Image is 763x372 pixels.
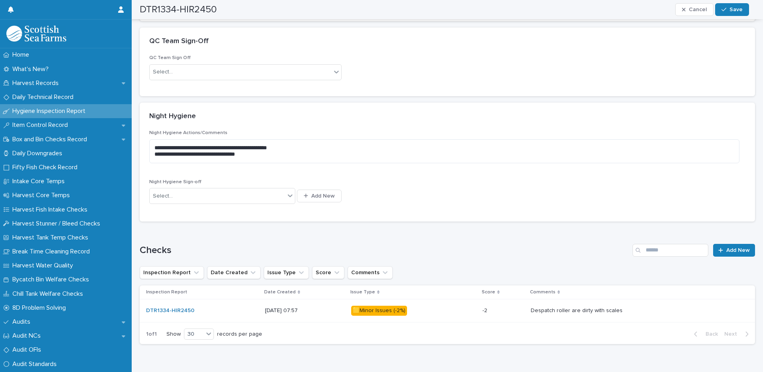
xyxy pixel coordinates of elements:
[9,360,63,368] p: Audit Standards
[9,206,94,214] p: Harvest Fish Intake Checks
[9,136,93,143] p: Box and Bin Checks Record
[9,150,69,157] p: Daily Downgrades
[311,193,335,199] span: Add New
[729,7,743,12] span: Save
[9,93,80,101] p: Daily Technical Record
[688,330,721,338] button: Back
[9,276,95,283] p: Bycatch Bin Welfare Checks
[351,306,407,316] div: 🟨Minor Issues (-2%)
[140,266,204,279] button: Inspection Report
[184,330,204,338] div: 30
[149,180,202,184] span: Night Hygiene Sign-off
[9,79,65,87] p: Harvest Records
[9,248,96,255] p: Break Time Cleaning Record
[9,51,36,59] p: Home
[149,55,191,60] span: QC Team Sign Off
[264,288,296,297] p: Date Created
[166,331,181,338] p: Show
[140,245,629,256] h1: Checks
[721,330,755,338] button: Next
[633,244,708,257] input: Search
[297,190,342,202] button: Add New
[9,304,72,312] p: 8D Problem Solving
[350,288,375,297] p: Issue Type
[9,107,92,115] p: Hygiene Inspection Report
[531,306,624,314] p: Despatch roller are dirty with scales
[675,3,714,16] button: Cancel
[9,262,79,269] p: Harvest Water Quality
[726,247,750,253] span: Add New
[715,3,749,16] button: Save
[9,332,47,340] p: Audit NCs
[207,266,261,279] button: Date Created
[689,7,707,12] span: Cancel
[9,192,76,199] p: Harvest Core Temps
[149,112,196,121] h2: Night Hygiene
[348,266,393,279] button: Comments
[264,266,309,279] button: Issue Type
[9,220,107,228] p: Harvest Stunner / Bleed Checks
[9,178,71,185] p: Intake Core Temps
[140,4,217,16] h2: DTR1334-HIR2450
[146,288,187,297] p: Inspection Report
[9,121,74,129] p: Item Control Record
[9,65,55,73] p: What's New?
[265,307,345,314] p: [DATE] 07:57
[153,192,173,200] div: Select...
[149,131,227,135] span: Night Hygiene Actions/Comments
[146,307,194,314] a: DTR1334-HIR2450
[9,318,37,326] p: Audits
[312,266,344,279] button: Score
[713,244,755,257] a: Add New
[701,331,718,337] span: Back
[724,331,742,337] span: Next
[140,299,755,323] tr: DTR1334-HIR2450 [DATE] 07:57🟨Minor Issues (-2%)-2-2 Despatch roller are dirty with scalesDespatch...
[9,346,47,354] p: Audit OFIs
[482,288,495,297] p: Score
[9,164,84,171] p: Fifty Fish Check Record
[9,234,95,241] p: Harvest Tank Temp Checks
[9,290,89,298] p: Chill Tank Welfare Checks
[140,325,163,344] p: 1 of 1
[149,37,209,46] h2: QC Team Sign-Off
[217,331,262,338] p: records per page
[6,26,66,42] img: mMrefqRFQpe26GRNOUkG
[530,288,555,297] p: Comments
[153,68,173,76] div: Select...
[482,306,489,314] p: -2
